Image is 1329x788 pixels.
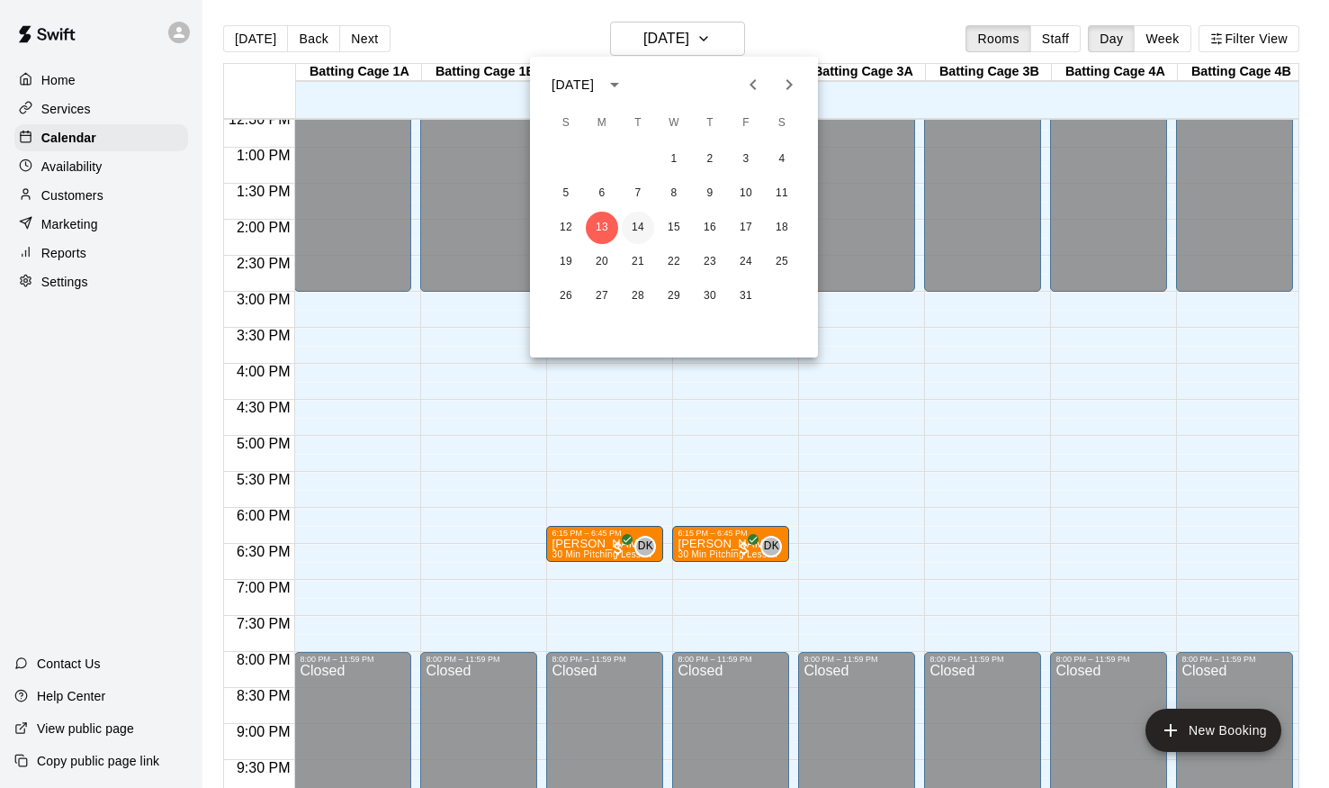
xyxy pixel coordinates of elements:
button: calendar view is open, switch to year view [599,69,630,100]
div: [DATE] [552,76,594,95]
button: 6 [586,177,618,210]
button: 5 [550,177,582,210]
button: 7 [622,177,654,210]
span: Saturday [766,105,798,141]
button: 24 [730,246,762,278]
button: 26 [550,280,582,312]
button: 25 [766,246,798,278]
span: Thursday [694,105,726,141]
button: 3 [730,143,762,176]
button: 15 [658,212,690,244]
button: 28 [622,280,654,312]
button: 10 [730,177,762,210]
span: Wednesday [658,105,690,141]
span: Monday [586,105,618,141]
button: 31 [730,280,762,312]
button: Previous month [735,67,771,103]
button: 29 [658,280,690,312]
button: 30 [694,280,726,312]
button: 9 [694,177,726,210]
button: 8 [658,177,690,210]
button: 21 [622,246,654,278]
button: 4 [766,143,798,176]
button: 20 [586,246,618,278]
button: 1 [658,143,690,176]
button: 2 [694,143,726,176]
button: 18 [766,212,798,244]
span: Sunday [550,105,582,141]
button: 12 [550,212,582,244]
button: Next month [771,67,807,103]
button: 11 [766,177,798,210]
button: 13 [586,212,618,244]
span: Tuesday [622,105,654,141]
span: Friday [730,105,762,141]
button: 23 [694,246,726,278]
button: 14 [622,212,654,244]
button: 17 [730,212,762,244]
button: 27 [586,280,618,312]
button: 22 [658,246,690,278]
button: 16 [694,212,726,244]
button: 19 [550,246,582,278]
